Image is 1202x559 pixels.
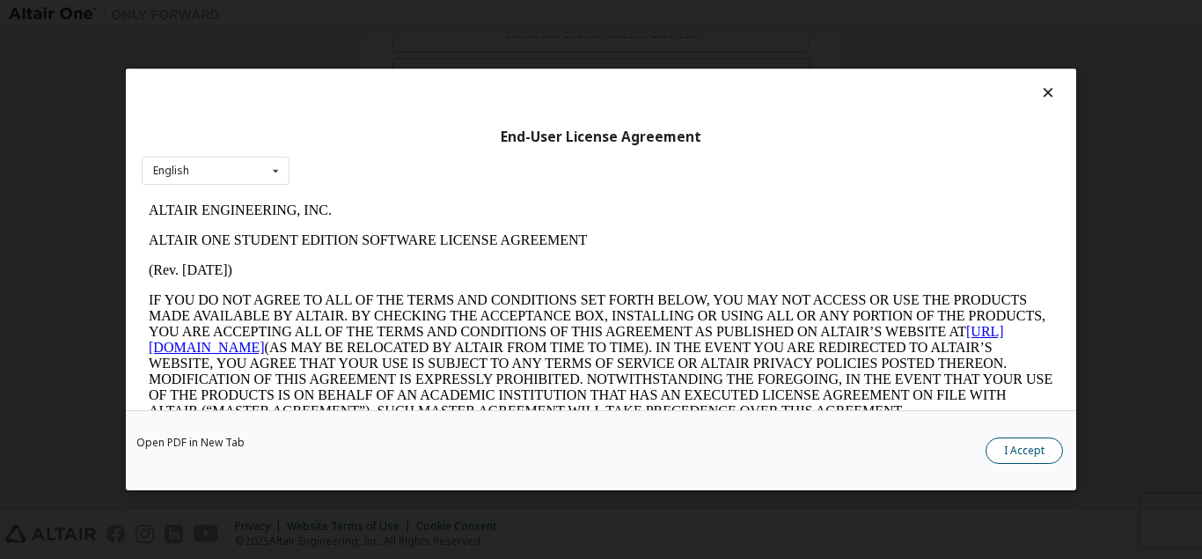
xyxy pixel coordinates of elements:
p: ALTAIR ENGINEERING, INC. [7,7,912,23]
div: English [153,165,189,176]
p: IF YOU DO NOT AGREE TO ALL OF THE TERMS AND CONDITIONS SET FORTH BELOW, YOU MAY NOT ACCESS OR USE... [7,97,912,224]
button: I Accept [986,438,1063,464]
p: (Rev. [DATE]) [7,67,912,83]
a: [URL][DOMAIN_NAME] [7,129,862,159]
p: This Altair One Student Edition Software License Agreement (“Agreement”) is between Altair Engine... [7,238,912,301]
p: ALTAIR ONE STUDENT EDITION SOFTWARE LICENSE AGREEMENT [7,37,912,53]
div: End-User License Agreement [142,129,1060,146]
a: Open PDF in New Tab [136,438,245,448]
